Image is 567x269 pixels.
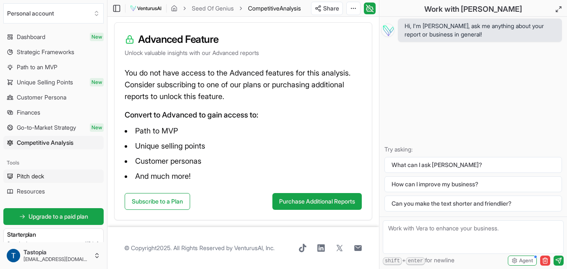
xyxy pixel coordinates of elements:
[24,256,90,263] span: [EMAIL_ADDRESS][DOMAIN_NAME]
[124,244,274,252] span: © Copyright 2025 . All Rights Reserved by .
[90,33,104,41] span: New
[17,138,73,147] span: Competitive Analysis
[384,176,562,192] button: How can I improve my business?
[3,121,104,134] a: Go-to-Market StrategyNew
[17,123,76,132] span: Go-to-Market Strategy
[384,145,562,154] p: Try asking:
[405,22,555,39] span: Hi, I'm [PERSON_NAME], ask me anything about your report or business in general!
[3,3,104,24] button: Select an organization
[3,170,104,183] a: Pitch deck
[3,45,104,59] a: Strategic Frameworks
[248,4,301,13] span: CompetitiveAnalysis
[17,108,40,117] span: Finances
[383,256,455,265] span: + for newline
[272,193,362,210] button: Purchase Additional Reports
[125,139,362,153] li: Unique selling points
[17,187,45,196] span: Resources
[17,33,45,41] span: Dashboard
[90,123,104,132] span: New
[384,157,562,173] button: What can I ask [PERSON_NAME]?
[7,230,100,239] h3: Starter plan
[125,49,362,57] p: Unlock valuable insights with our Advanced reports
[24,248,90,256] span: Tastopia
[508,256,537,266] button: Agent
[384,196,562,212] button: Can you make the text shorter and friendlier?
[7,240,45,247] span: Standard reports
[90,78,104,86] span: New
[234,244,273,251] a: VenturusAI, Inc
[17,63,57,71] span: Path to an MVP
[17,78,73,86] span: Unique Selling Points
[17,172,44,180] span: Pitch deck
[323,4,339,13] span: Share
[3,156,104,170] div: Tools
[192,4,234,13] a: Seed Of Genius
[424,3,522,15] h2: Work with [PERSON_NAME]
[519,257,533,264] span: Agent
[3,136,104,149] a: Competitive Analysis
[29,212,88,221] span: Upgrade to a paid plan
[7,249,20,262] img: ACg8ocI2T5J6iDvzUO-V5uMl9u6OQkwq9l5WTj90fGhz-48wDtR5Qw=s96-c
[3,60,104,74] a: Path to an MVP
[381,24,395,37] img: Vera
[3,208,104,225] a: Upgrade to a paid plan
[125,109,362,121] p: Convert to Advanced to gain access to:
[125,67,362,102] p: You do not have access to the Advanced features for this analysis. Consider subscribing to one of...
[125,193,190,210] a: Subscribe to a Plan
[3,91,104,104] a: Customer Persona
[3,185,104,198] a: Resources
[171,4,301,13] nav: breadcrumb
[3,245,104,266] button: Tastopia[EMAIL_ADDRESS][DOMAIN_NAME]
[3,106,104,119] a: Finances
[280,5,301,12] span: Analysis
[406,257,425,265] kbd: enter
[125,154,362,168] li: Customer personas
[130,3,162,13] img: logo
[125,33,362,46] h3: Advanced Feature
[311,2,343,15] button: Share
[17,48,74,56] span: Strategic Frameworks
[17,93,66,102] span: Customer Persona
[3,30,104,44] a: DashboardNew
[383,257,402,265] kbd: shift
[85,240,100,247] span: 1 / 2 left
[3,76,104,89] a: Unique Selling PointsNew
[125,124,362,138] li: Path to MVP
[125,170,362,183] li: And much more!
